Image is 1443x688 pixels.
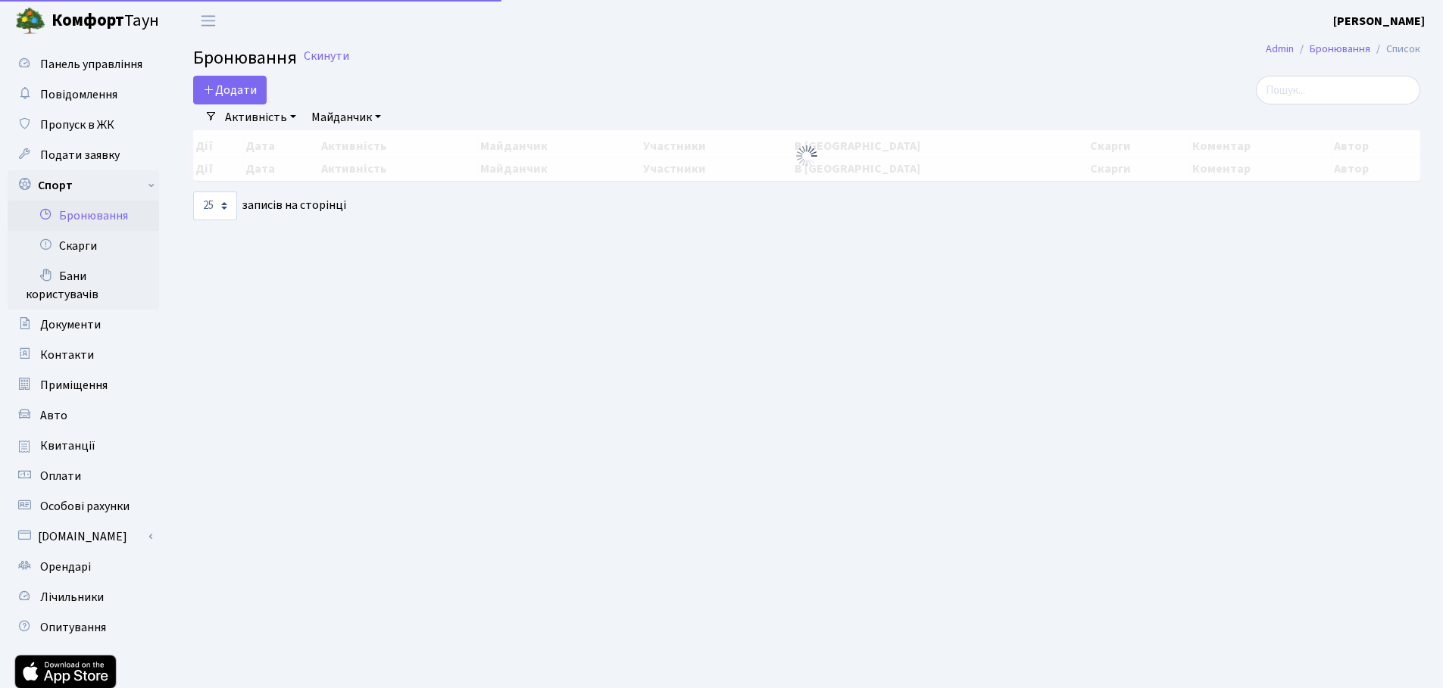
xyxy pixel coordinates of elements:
span: Приміщення [40,377,108,394]
a: Бронювання [1310,41,1370,57]
a: Повідомлення [8,79,159,110]
a: Контакти [8,340,159,370]
a: Лічильники [8,582,159,612]
a: Оплати [8,461,159,491]
a: Майданчик [305,104,387,130]
button: Переключити навігацію [189,8,227,33]
label: записів на сторінці [193,191,346,220]
a: Активність [219,104,302,130]
span: Лічильники [40,589,104,606]
b: Комфорт [52,8,124,33]
span: Пропуск в ЖК [40,117,114,133]
a: Приміщення [8,370,159,400]
span: Квитанції [40,437,95,454]
span: Повідомлення [40,86,117,103]
span: Орендарі [40,559,91,575]
a: Квитанції [8,431,159,461]
input: Пошук... [1256,76,1420,104]
a: [PERSON_NAME] [1333,12,1425,30]
a: Бронювання [8,201,159,231]
a: Документи [8,310,159,340]
span: Авто [40,407,67,424]
a: Особові рахунки [8,491,159,521]
span: Панель управління [40,56,142,73]
span: Оплати [40,468,81,484]
b: [PERSON_NAME] [1333,13,1425,30]
a: Спорт [8,170,159,201]
a: Бани користувачів [8,261,159,310]
img: Обробка... [795,144,819,168]
img: logo.png [15,6,45,36]
span: Подати заявку [40,147,120,163]
a: Пропуск в ЖК [8,110,159,140]
span: Особові рахунки [40,498,130,515]
a: Admin [1266,41,1294,57]
a: Панель управління [8,49,159,79]
nav: breadcrumb [1243,33,1443,65]
a: Скарги [8,231,159,261]
span: Бронювання [193,45,297,71]
a: Орендарі [8,552,159,582]
button: Додати [193,76,267,104]
select: записів на сторінці [193,191,237,220]
span: Таун [52,8,159,34]
a: Авто [8,400,159,431]
a: Скинути [304,49,349,64]
li: Список [1370,41,1420,58]
span: Документи [40,316,101,333]
a: Опитування [8,612,159,643]
span: Контакти [40,347,94,363]
a: Подати заявку [8,140,159,170]
span: Опитування [40,619,106,636]
a: [DOMAIN_NAME] [8,521,159,552]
